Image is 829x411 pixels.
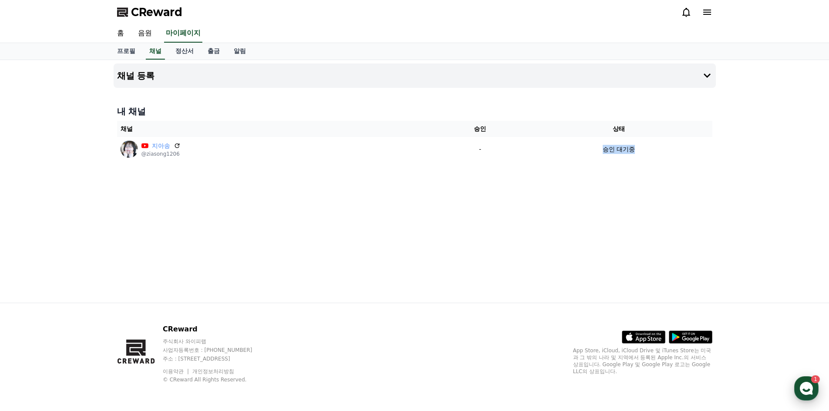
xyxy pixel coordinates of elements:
[80,289,90,296] span: 대화
[131,5,182,19] span: CReward
[168,43,201,60] a: 정산서
[573,347,712,375] p: App Store, iCloud, iCloud Drive 및 iTunes Store는 미국과 그 밖의 나라 및 지역에서 등록된 Apple Inc.의 서비스 상표입니다. Goo...
[114,63,716,88] button: 채널 등록
[3,276,57,297] a: 홈
[117,5,182,19] a: CReward
[526,121,712,137] th: 상태
[163,324,269,334] p: CReward
[163,347,269,354] p: 사업자등록번호 : [PHONE_NUMBER]
[134,289,145,296] span: 설정
[117,71,155,80] h4: 채널 등록
[110,43,142,60] a: 프로필
[438,145,522,154] p: -
[110,24,131,43] a: 홈
[163,376,269,383] p: © CReward All Rights Reserved.
[163,368,190,374] a: 이용약관
[117,105,712,117] h4: 내 채널
[152,141,170,150] a: 지아송
[131,24,159,43] a: 음원
[163,355,269,362] p: 주소 : [STREET_ADDRESS]
[227,43,253,60] a: 알림
[163,338,269,345] p: 주식회사 와이피랩
[141,150,181,157] p: @ziasong1206
[112,276,167,297] a: 설정
[146,43,165,60] a: 채널
[192,368,234,374] a: 개인정보처리방침
[117,121,435,137] th: 채널
[603,145,635,154] p: 승인 대기중
[121,140,138,158] img: 지아송
[57,276,112,297] a: 1대화
[164,24,202,43] a: 마이페이지
[88,275,91,282] span: 1
[435,121,526,137] th: 승인
[201,43,227,60] a: 출금
[27,289,33,296] span: 홈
